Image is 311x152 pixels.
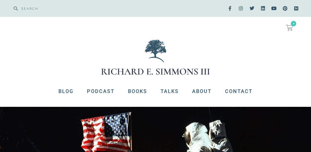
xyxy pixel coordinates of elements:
span: 0 [291,21,296,26]
a: Podcast [80,83,121,100]
input: SEARCH [18,3,152,13]
a: Books [121,83,154,100]
a: Blog [52,83,80,100]
a: Talks [154,83,185,100]
a: 0 [278,20,301,35]
nav: Menu [7,83,304,100]
a: About [185,83,218,100]
a: Contact [218,83,259,100]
